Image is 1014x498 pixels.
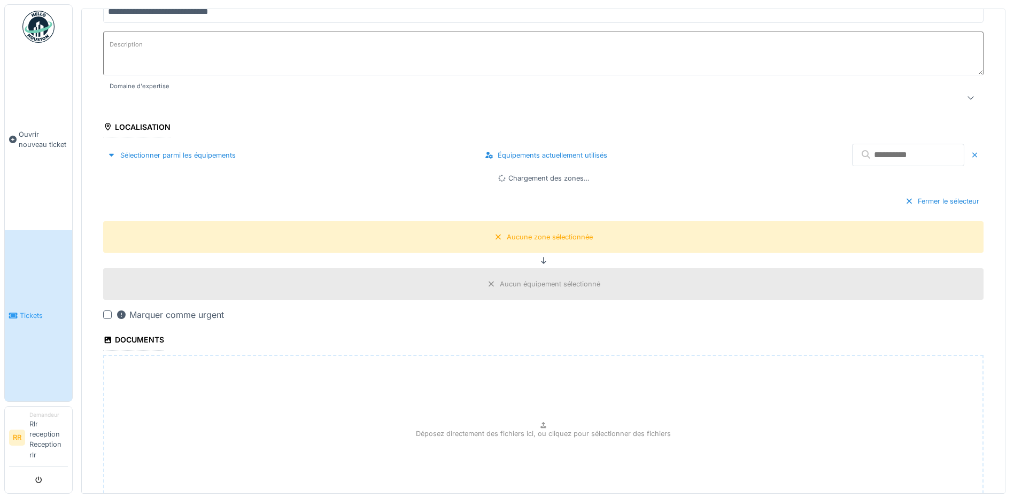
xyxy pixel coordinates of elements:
span: Tickets [20,310,68,321]
span: Ouvrir nouveau ticket [19,129,68,150]
label: Domaine d'expertise [107,82,172,91]
a: RR DemandeurRlr reception Reception rlr [9,411,68,467]
div: Sélectionner parmi les équipements [103,148,240,162]
div: Équipements actuellement utilisés [481,148,612,162]
div: Fermer le sélecteur [901,194,984,208]
div: Chargement des zones… [103,173,984,183]
div: Demandeur [29,411,68,419]
p: Déposez directement des fichiers ici, ou cliquez pour sélectionner des fichiers [416,429,671,439]
div: Aucune zone sélectionnée [507,232,593,242]
img: Badge_color-CXgf-gQk.svg [22,11,55,43]
label: Description [107,38,145,51]
a: Tickets [5,230,72,401]
li: Rlr reception Reception rlr [29,411,68,464]
div: Marquer comme urgent [116,308,224,321]
li: RR [9,430,25,446]
div: Aucun équipement sélectionné [500,279,600,289]
a: Ouvrir nouveau ticket [5,49,72,230]
div: Localisation [103,119,171,137]
div: Documents [103,332,164,350]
